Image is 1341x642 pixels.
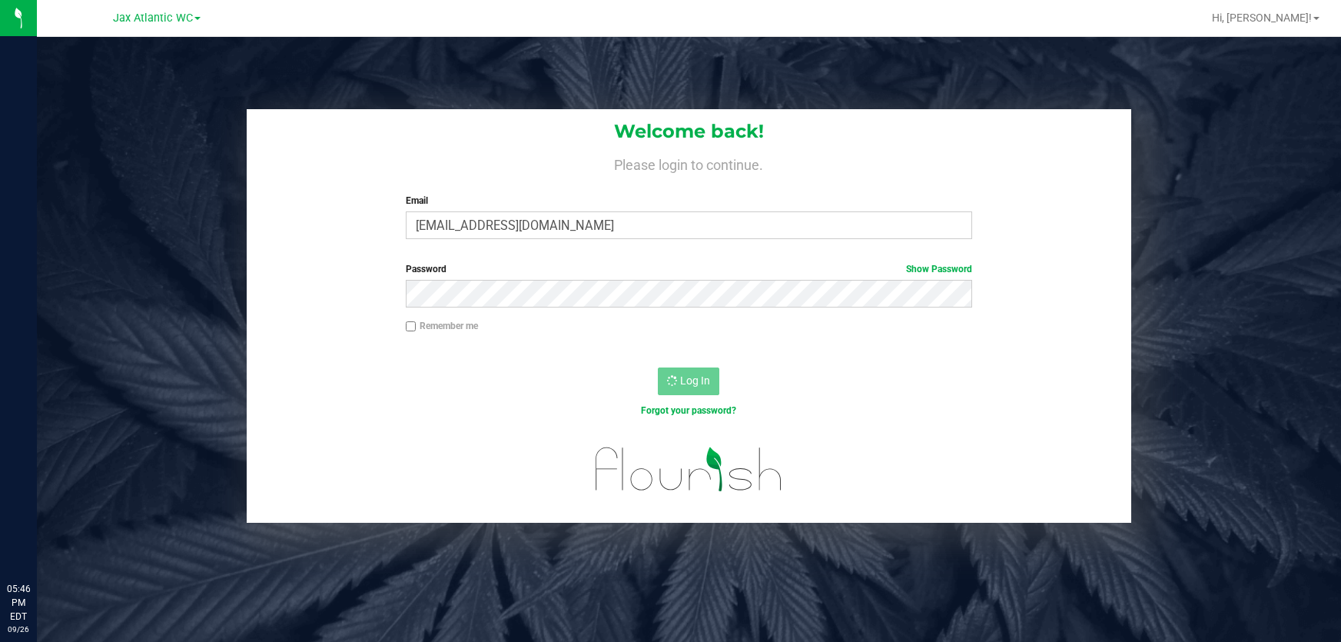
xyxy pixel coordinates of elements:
span: Hi, [PERSON_NAME]! [1212,12,1312,24]
h4: Please login to continue. [247,154,1131,172]
img: flourish_logo.svg [579,434,800,505]
label: Remember me [406,319,478,333]
p: 05:46 PM EDT [7,582,30,624]
span: Jax Atlantic WC [113,12,193,25]
h1: Welcome back! [247,121,1131,141]
p: 09/26 [7,624,30,635]
button: Log In [658,368,719,395]
span: Log In [680,374,710,387]
a: Forgot your password? [641,405,736,416]
span: Password [406,264,446,274]
input: Remember me [406,321,417,332]
a: Show Password [906,264,972,274]
label: Email [406,194,973,208]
